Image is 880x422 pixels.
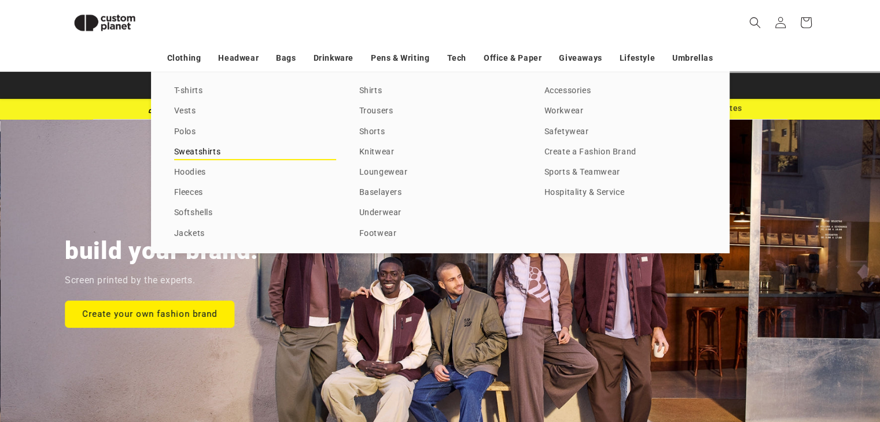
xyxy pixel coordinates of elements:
a: Tech [447,48,466,68]
a: Umbrellas [672,48,713,68]
a: Fleeces [174,185,336,201]
a: Knitwear [359,145,521,160]
h2: build your brand. [65,235,259,266]
iframe: Chat Widget [687,297,880,422]
a: T-shirts [174,83,336,99]
a: Sweatshirts [174,145,336,160]
a: Giveaways [559,48,602,68]
a: Lifestyle [620,48,655,68]
img: Custom Planet [64,5,145,41]
a: Accessories [544,83,706,99]
a: Jackets [174,226,336,242]
a: Create a Fashion Brand [544,145,706,160]
a: Pens & Writing [371,48,429,68]
a: Softshells [174,205,336,221]
summary: Search [742,10,768,35]
a: Office & Paper [484,48,542,68]
a: Loungewear [359,165,521,180]
a: Drinkware [314,48,354,68]
p: Screen printed by the experts. [65,272,195,289]
a: Trousers [359,103,521,119]
a: Bags [276,48,296,68]
a: Safetywear [544,124,706,140]
a: Sports & Teamwear [544,165,706,180]
a: Hoodies [174,165,336,180]
a: Headwear [218,48,259,68]
a: Hospitality & Service [544,185,706,201]
a: Workwear [544,103,706,119]
a: Shirts [359,83,521,99]
a: Shorts [359,124,521,140]
a: Underwear [359,205,521,221]
a: Clothing [167,48,201,68]
a: Create your own fashion brand [65,300,234,327]
a: Footwear [359,226,521,242]
a: Vests [174,103,336,119]
a: Polos [174,124,336,140]
a: Baselayers [359,185,521,201]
